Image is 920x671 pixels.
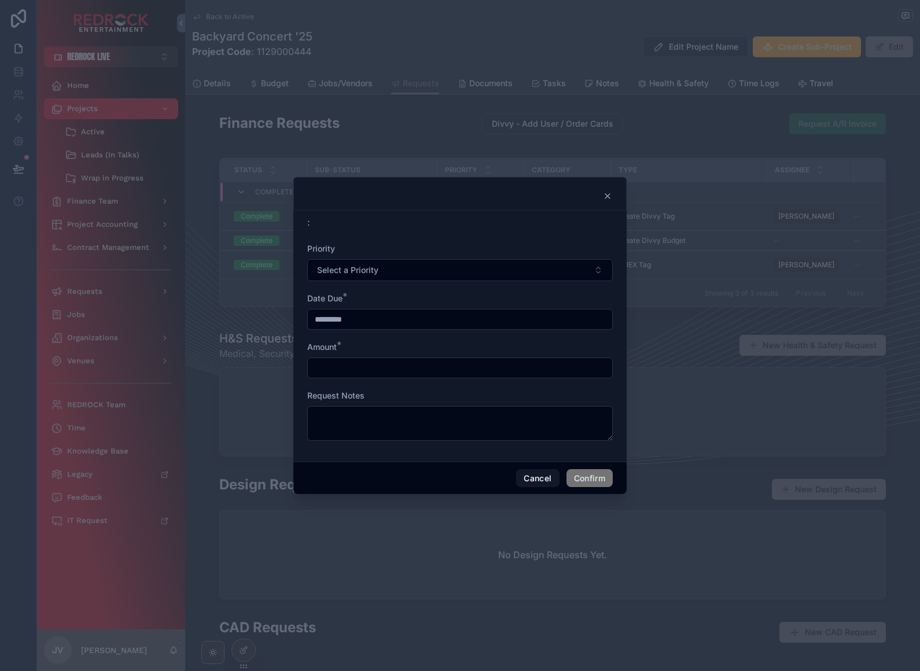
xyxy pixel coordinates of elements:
span: Priority [307,244,335,253]
button: Cancel [516,469,559,488]
span: Amount [307,342,337,352]
button: Select Button [307,259,613,281]
span: Select a Priority [317,264,378,276]
span: : [307,216,310,228]
button: Confirm [566,469,613,488]
span: Date Due [307,293,343,303]
span: Request Notes [307,390,365,400]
